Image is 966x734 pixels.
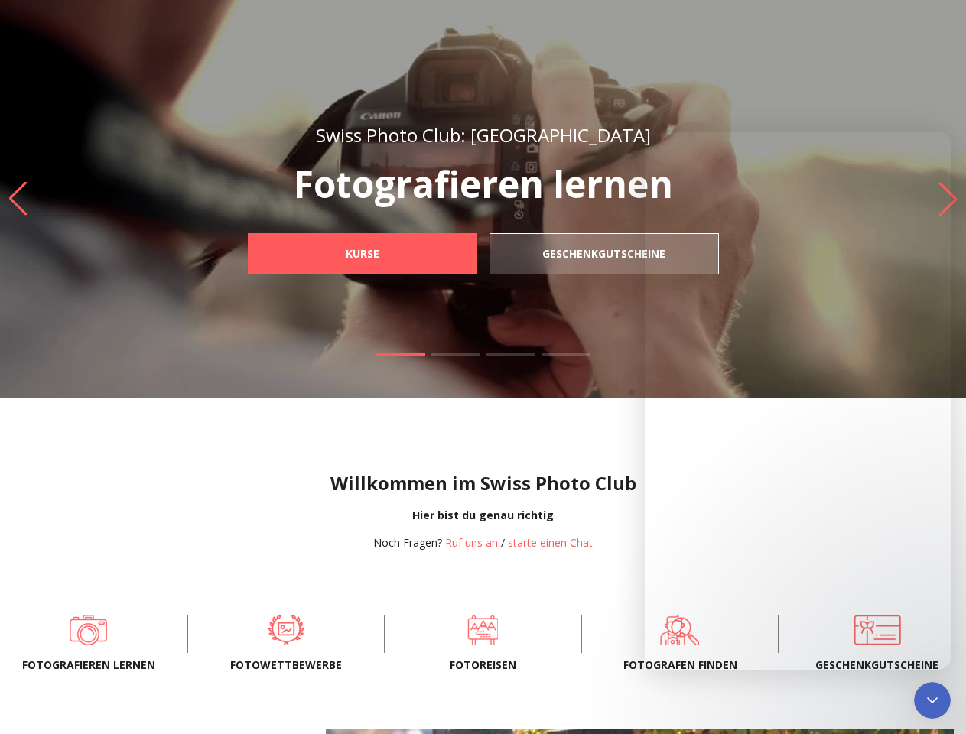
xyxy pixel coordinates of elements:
a: Fotografieren lernen [15,615,163,645]
p: Fotografieren lernen [214,166,753,203]
div: / [373,535,593,550]
a: Geschenkgutscheine [490,233,719,274]
span: Fotografen finden [607,658,754,673]
a: Fotoreisen [409,615,557,645]
h1: Willkommen im Swiss Photo Club [12,471,954,495]
span: Swiss Photo Club: [GEOGRAPHIC_DATA] [316,122,651,148]
a: Kurse [248,233,477,274]
iframe: Intercom live chat [645,132,951,670]
a: Ruf uns an [445,535,498,550]
span: Fotowettbewerbe [213,658,360,673]
div: Hier bist du genau richtig [12,508,954,523]
button: starte einen Chat [508,535,593,550]
span: Fotografieren lernen [15,658,163,673]
a: Fotografen finden [607,615,754,645]
a: Fotowettbewerbe [213,615,360,645]
span: Fotoreisen [409,658,557,673]
iframe: Intercom live chat [914,682,951,719]
b: Geschenkgutscheine [542,246,665,261]
span: Noch Fragen? [373,535,442,550]
b: Kurse [346,246,379,261]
